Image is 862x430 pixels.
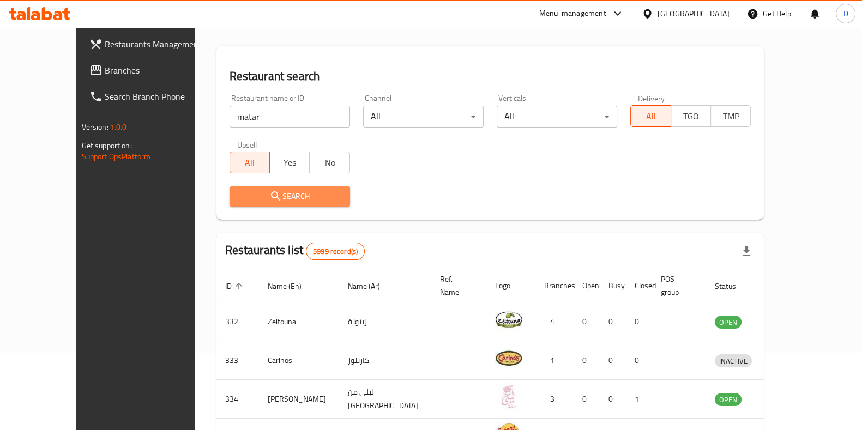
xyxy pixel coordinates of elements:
td: 0 [626,341,652,380]
td: 0 [574,341,600,380]
td: زيتونة [339,302,431,341]
td: ليلى من [GEOGRAPHIC_DATA] [339,380,431,419]
td: 4 [535,302,574,341]
span: TGO [676,108,707,124]
span: 1.0.0 [110,120,127,134]
span: OPEN [715,393,742,406]
span: D [843,8,848,20]
h2: Restaurant search [230,68,751,84]
span: TMP [715,108,746,124]
h2: Restaurants list [225,242,365,260]
span: Name (Ar) [348,280,394,293]
button: Search [230,186,350,207]
button: Yes [269,152,310,173]
td: 3 [535,380,574,419]
span: Name (En) [268,280,316,293]
th: Branches [535,269,574,302]
button: All [630,105,671,127]
img: Zeitouna [495,306,522,333]
div: Total records count [306,243,365,260]
div: All [363,106,484,128]
span: Yes [274,155,305,171]
td: 0 [574,380,600,419]
span: ID [225,280,246,293]
div: OPEN [715,393,742,406]
span: OPEN [715,316,742,329]
span: Branches [105,64,212,77]
div: All [497,106,617,128]
th: Logo [486,269,535,302]
span: Version: [82,120,108,134]
span: No [314,155,345,171]
a: Restaurants Management [81,31,220,57]
td: 1 [535,341,574,380]
span: All [635,108,666,124]
label: Delivery [638,94,665,102]
a: Support.OpsPlatform [82,149,151,163]
span: Get support on: [82,138,132,153]
a: Branches [81,57,220,83]
span: Ref. Name [440,272,473,299]
div: Export file [733,238,759,264]
button: TGO [671,105,711,127]
input: Search for restaurant name or ID.. [230,106,350,128]
button: All [230,152,270,173]
td: 0 [600,341,626,380]
td: 1 [626,380,652,419]
button: No [309,152,349,173]
span: POS group [661,272,693,299]
td: كارينوز [339,341,431,380]
th: Open [574,269,600,302]
img: Carinos [495,344,522,372]
td: 0 [626,302,652,341]
td: 0 [600,302,626,341]
span: Status [715,280,750,293]
th: Busy [600,269,626,302]
td: 0 [574,302,600,341]
td: Carinos [259,341,339,380]
label: Upsell [237,141,257,148]
td: 334 [216,380,259,419]
td: Zeitouna [259,302,339,341]
span: 5999 record(s) [306,246,364,257]
span: Search Branch Phone [105,90,212,103]
button: TMP [710,105,751,127]
th: Closed [626,269,652,302]
div: [GEOGRAPHIC_DATA] [658,8,730,20]
div: Menu-management [539,7,606,20]
span: Search [238,190,341,203]
span: All [234,155,266,171]
td: 0 [600,380,626,419]
td: 332 [216,302,259,341]
span: Restaurants Management [105,38,212,51]
a: Search Branch Phone [81,83,220,110]
td: [PERSON_NAME] [259,380,339,419]
td: 333 [216,341,259,380]
span: INACTIVE [715,355,752,367]
img: Leila Min Lebnan [495,383,522,410]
